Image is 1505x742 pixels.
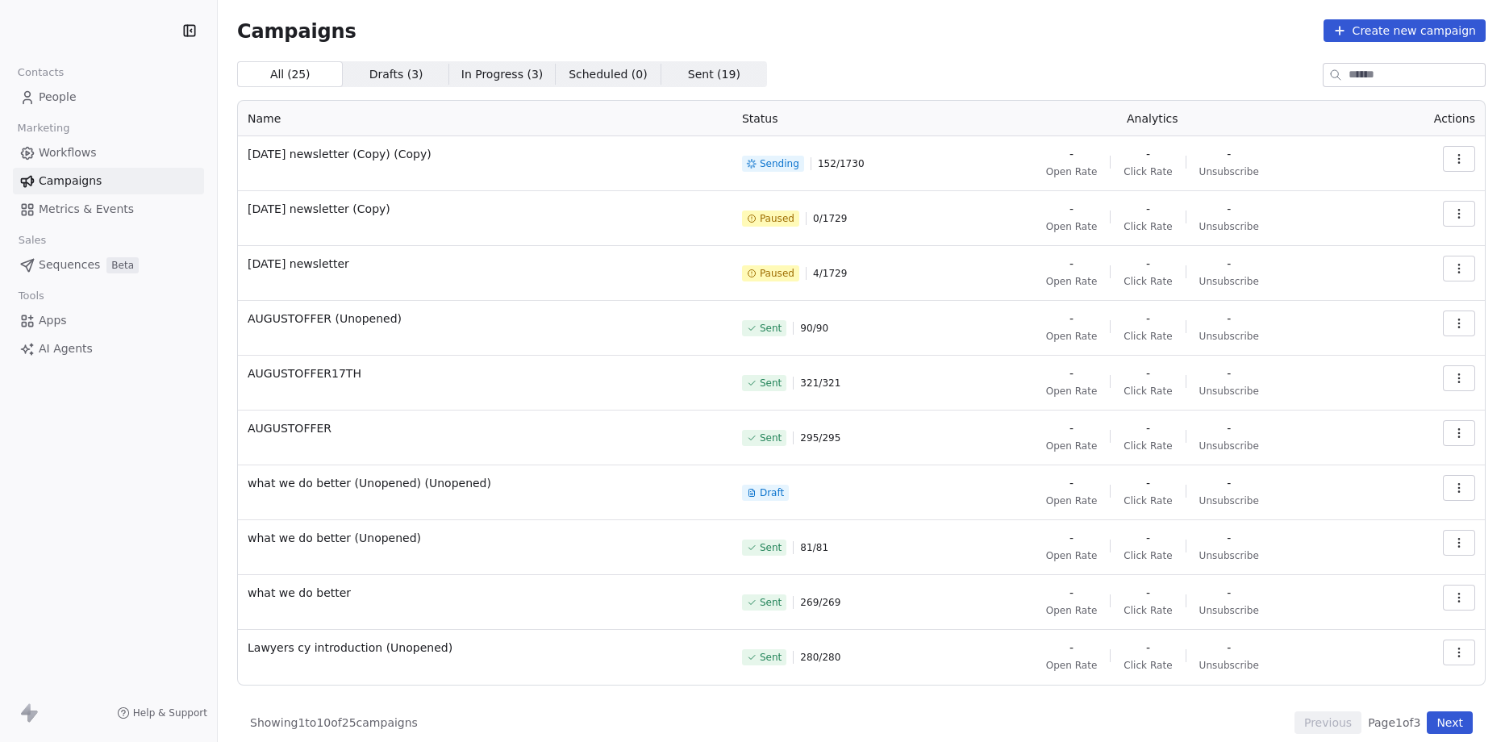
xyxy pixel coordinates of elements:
[760,212,794,225] span: Paused
[248,530,723,546] span: what we do better (Unopened)
[1227,201,1231,217] span: -
[818,157,865,170] span: 152 / 1730
[238,101,732,136] th: Name
[1046,604,1098,617] span: Open Rate
[117,707,207,719] a: Help & Support
[1069,585,1074,601] span: -
[248,640,723,656] span: Lawyers cy introduction (Unopened)
[10,116,77,140] span: Marketing
[760,596,782,609] span: Sent
[1124,220,1172,233] span: Click Rate
[1146,530,1150,546] span: -
[1227,146,1231,162] span: -
[1146,146,1150,162] span: -
[39,144,97,161] span: Workflows
[1146,585,1150,601] span: -
[248,420,723,436] span: AUGUSTOFFER
[39,312,67,329] span: Apps
[106,257,139,273] span: Beta
[1046,165,1098,178] span: Open Rate
[1124,494,1172,507] span: Click Rate
[800,322,828,335] span: 90 / 90
[760,431,782,444] span: Sent
[1046,549,1098,562] span: Open Rate
[1124,549,1172,562] span: Click Rate
[732,101,934,136] th: Status
[1069,311,1074,327] span: -
[10,60,71,85] span: Contacts
[1069,530,1074,546] span: -
[1046,659,1098,672] span: Open Rate
[248,585,723,601] span: what we do better
[1046,330,1098,343] span: Open Rate
[133,707,207,719] span: Help & Support
[1227,311,1231,327] span: -
[39,256,100,273] span: Sequences
[1227,640,1231,656] span: -
[369,66,423,83] span: Drafts ( 3 )
[1199,275,1259,288] span: Unsubscribe
[1227,365,1231,381] span: -
[1371,101,1485,136] th: Actions
[800,541,828,554] span: 81 / 81
[1199,165,1259,178] span: Unsubscribe
[237,19,356,42] span: Campaigns
[248,475,723,491] span: what we do better (Unopened) (Unopened)
[1124,385,1172,398] span: Click Rate
[1124,275,1172,288] span: Click Rate
[760,322,782,335] span: Sent
[1199,549,1259,562] span: Unsubscribe
[1199,494,1259,507] span: Unsubscribe
[1124,604,1172,617] span: Click Rate
[934,101,1371,136] th: Analytics
[1146,420,1150,436] span: -
[1069,475,1074,491] span: -
[461,66,544,83] span: In Progress ( 3 )
[1427,711,1473,734] button: Next
[248,256,723,272] span: [DATE] newsletter
[1294,711,1361,734] button: Previous
[1199,330,1259,343] span: Unsubscribe
[13,168,204,194] a: Campaigns
[1124,330,1172,343] span: Click Rate
[248,146,723,162] span: [DATE] newsletter (Copy) (Copy)
[1146,256,1150,272] span: -
[1046,440,1098,452] span: Open Rate
[1199,440,1259,452] span: Unsubscribe
[1146,640,1150,656] span: -
[13,84,204,110] a: People
[39,89,77,106] span: People
[1046,385,1098,398] span: Open Rate
[1227,420,1231,436] span: -
[813,212,847,225] span: 0 / 1729
[1146,475,1150,491] span: -
[1124,440,1172,452] span: Click Rate
[800,651,840,664] span: 280 / 280
[1124,165,1172,178] span: Click Rate
[760,541,782,554] span: Sent
[760,267,794,280] span: Paused
[11,228,53,252] span: Sales
[569,66,648,83] span: Scheduled ( 0 )
[760,377,782,390] span: Sent
[1368,715,1420,731] span: Page 1 of 3
[1046,275,1098,288] span: Open Rate
[1146,201,1150,217] span: -
[1199,659,1259,672] span: Unsubscribe
[1227,585,1231,601] span: -
[1069,201,1074,217] span: -
[1069,365,1074,381] span: -
[1069,256,1074,272] span: -
[1069,146,1074,162] span: -
[13,307,204,334] a: Apps
[1324,19,1486,42] button: Create new campaign
[1227,530,1231,546] span: -
[1124,659,1172,672] span: Click Rate
[1227,475,1231,491] span: -
[39,201,134,218] span: Metrics & Events
[1227,256,1231,272] span: -
[39,173,102,190] span: Campaigns
[1069,420,1074,436] span: -
[813,267,847,280] span: 4 / 1729
[248,201,723,217] span: [DATE] newsletter (Copy)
